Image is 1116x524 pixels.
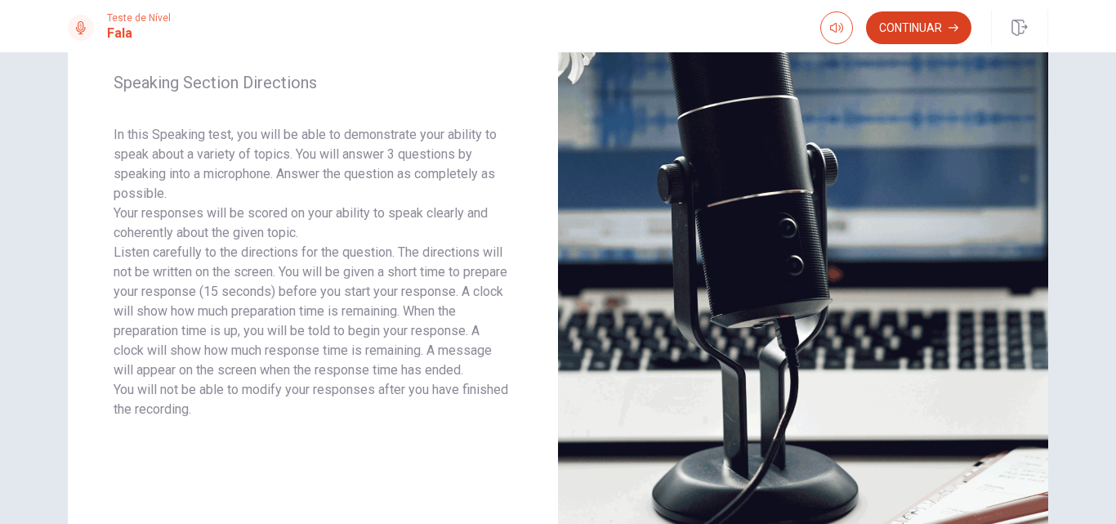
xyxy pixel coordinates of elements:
span: Speaking Section Directions [114,73,512,92]
h1: Fala [107,24,171,43]
p: Listen carefully to the directions for the question. The directions will not be written on the sc... [114,243,512,380]
p: You will not be able to modify your responses after you have finished the recording. [114,380,512,419]
span: Teste de Nível [107,12,171,24]
p: In this Speaking test, you will be able to demonstrate your ability to speak about a variety of t... [114,125,512,204]
button: Continuar [866,11,971,44]
p: Your responses will be scored on your ability to speak clearly and coherently about the given topic. [114,204,512,243]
